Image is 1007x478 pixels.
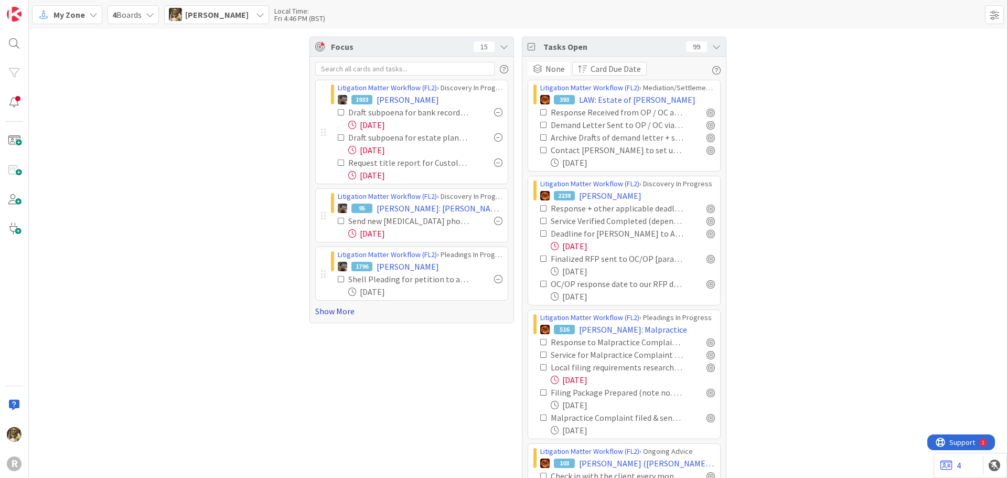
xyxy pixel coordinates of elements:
[551,336,683,348] div: Response to Malpractice Complaint calendared & card next deadline updated [paralegal]
[7,427,22,442] img: DG
[338,82,502,93] div: › Discovery In Progress
[551,386,683,399] div: Filing Package Prepared (note no. of copies, cover sheet, etc.) + Filing Fee Noted [paralegal]
[545,62,565,75] span: None
[169,8,182,21] img: DG
[551,361,683,374] div: Local filing requirements researched from [GEOGRAPHIC_DATA] [paralegal]
[540,83,639,92] a: Litigation Matter Workflow (FL2)
[551,278,683,290] div: OC/OP response date to our RFP docketed [paralegal]
[351,95,372,104] div: 1933
[274,7,325,15] div: Local Time:
[348,227,502,240] div: [DATE]
[540,313,639,322] a: Litigation Matter Workflow (FL2)
[554,95,575,104] div: 393
[551,106,683,119] div: Response Received from OP / OC and saved to file
[551,144,683,156] div: Contact [PERSON_NAME] to set up phone call with TWR (after petition is drafted)
[551,156,715,169] div: [DATE]
[112,8,142,21] span: Boards
[315,62,495,76] input: Search all cards and tasks...
[348,169,502,182] div: [DATE]
[540,312,715,323] div: › Pleadings In Progress
[540,325,550,334] img: TR
[940,459,961,472] a: 4
[338,95,347,104] img: MW
[551,227,683,240] div: Deadline for [PERSON_NAME] to Answer Complaint : [DATE]
[551,348,683,361] div: Service for Malpractice Complaint Verified Completed (depends on service method) [paralegal]
[540,178,715,189] div: › Discovery In Progress
[315,305,508,317] a: Show More
[348,131,471,144] div: Draft subpoena for estate planning file from decedents prior counsel (check cross-petition)
[540,447,639,456] a: Litigation Matter Workflow (FL2)
[348,285,502,298] div: [DATE]
[551,202,683,215] div: Response + other applicable deadlines calendared
[551,240,715,252] div: [DATE]
[348,144,502,156] div: [DATE]
[377,93,439,106] span: [PERSON_NAME]
[348,273,471,285] div: Shell Pleading for petition to approve of distribution - created by paralegal
[551,252,683,265] div: Finalized RFP sent to OC/OP [paralegal]
[7,7,22,22] img: Visit kanbanzone.com
[551,424,715,437] div: [DATE]
[185,8,249,21] span: [PERSON_NAME]
[554,459,575,468] div: 103
[579,93,695,106] span: LAW: Estate of [PERSON_NAME]
[551,411,683,424] div: Malpractice Complaint filed & sent out for Service [paralegal] by [DATE]
[338,249,502,260] div: › Pleadings In Progress
[540,82,715,93] div: › Mediation/Settlement in Progress
[554,325,575,334] div: 516
[274,15,325,22] div: Fri 4:46 PM (BST)
[551,131,683,144] div: Archive Drafts of demand letter + save final version in correspondence folder
[554,191,575,200] div: 2238
[543,40,681,53] span: Tasks Open
[551,399,715,411] div: [DATE]
[55,4,57,13] div: 1
[338,250,437,259] a: Litigation Matter Workflow (FL2)
[540,179,639,188] a: Litigation Matter Workflow (FL2)
[540,459,550,468] img: TR
[338,191,502,202] div: › Discovery In Progress
[7,456,22,471] div: R
[338,204,347,213] img: MW
[348,215,471,227] div: Send new [MEDICAL_DATA] photos to opposing counsel / remind max
[377,202,502,215] span: [PERSON_NAME]: [PERSON_NAME]
[579,323,687,336] span: [PERSON_NAME]: Malpractice
[348,156,471,169] div: Request title report for Custolo property) check with clients real-estate agent)
[53,8,85,21] span: My Zone
[551,265,715,278] div: [DATE]
[540,95,550,104] img: TR
[351,262,372,271] div: 1796
[551,290,715,303] div: [DATE]
[540,446,715,457] div: › Ongoing Advice
[551,119,683,131] div: Demand Letter Sent to OP / OC via US Mail + Email
[591,62,641,75] span: Card Due Date
[572,62,647,76] button: Card Due Date
[331,40,465,53] span: Focus
[579,189,641,202] span: [PERSON_NAME]
[112,9,116,20] b: 4
[540,191,550,200] img: TR
[551,215,683,227] div: Service Verified Completed (depends on service method)
[348,106,471,119] div: Draft subpoena for bank records of decedent
[338,83,437,92] a: Litigation Matter Workflow (FL2)
[579,457,715,470] span: [PERSON_NAME] ([PERSON_NAME] v [PERSON_NAME])
[551,374,715,386] div: [DATE]
[338,192,437,201] a: Litigation Matter Workflow (FL2)
[351,204,372,213] div: 95
[338,262,347,271] img: MW
[474,41,495,52] div: 15
[377,260,439,273] span: [PERSON_NAME]
[686,41,707,52] div: 99
[348,119,502,131] div: [DATE]
[22,2,48,14] span: Support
